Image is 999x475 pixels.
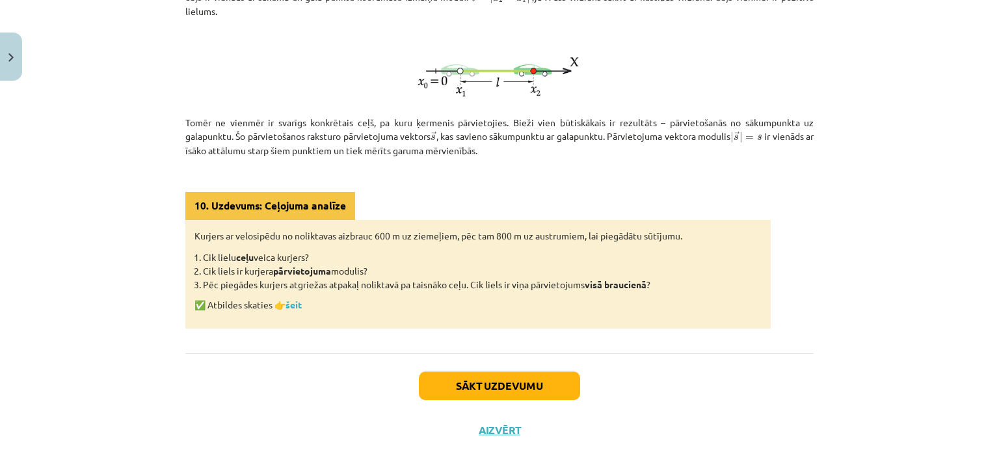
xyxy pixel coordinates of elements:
button: Aizvērt [475,424,524,437]
span: s [734,135,739,141]
strong: ceļu [236,251,254,263]
span: s [757,135,762,141]
a: šeit [286,299,302,310]
strong: visā braucienā [585,278,646,290]
span: | [739,131,743,143]
div: 10. Uzdevums: Ceļojuma analīze [185,192,355,220]
li: Pēc piegādes kurjers atgriežas atpakaļ noliktavā pa taisnāko ceļu. Cik liels ir viņa pārvietojums ? [203,278,762,292]
span: | [730,131,734,143]
span: = [745,136,754,140]
img: icon-close-lesson-0947bae3869378f0d4975bcd49f059093ad1ed9edebbc8119c70593378902aed.svg [8,53,14,62]
button: Sākt uzdevumu [419,372,580,400]
span: → [734,131,739,139]
li: Cik lielu veica kurjers? [203,251,762,264]
p: Kurjers ar velosipēdu no noliktavas aizbrauc 600 m uz ziemeļiem, pēc tam 800 m uz austrumiem, lai... [194,229,762,243]
span: s [431,135,436,141]
span: → [431,131,436,139]
li: Cik liels ir kurjera modulis? [203,264,762,278]
p: ✅ Atbildes skaties 👉 [194,298,762,312]
strong: pārvietojuma [273,265,331,277]
p: Tomēr ne vienmēr ir svarīgs konkrētais ceļš, pa kuru ķermenis pārvietojies. Bieži vien būtiskākai... [185,116,814,157]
